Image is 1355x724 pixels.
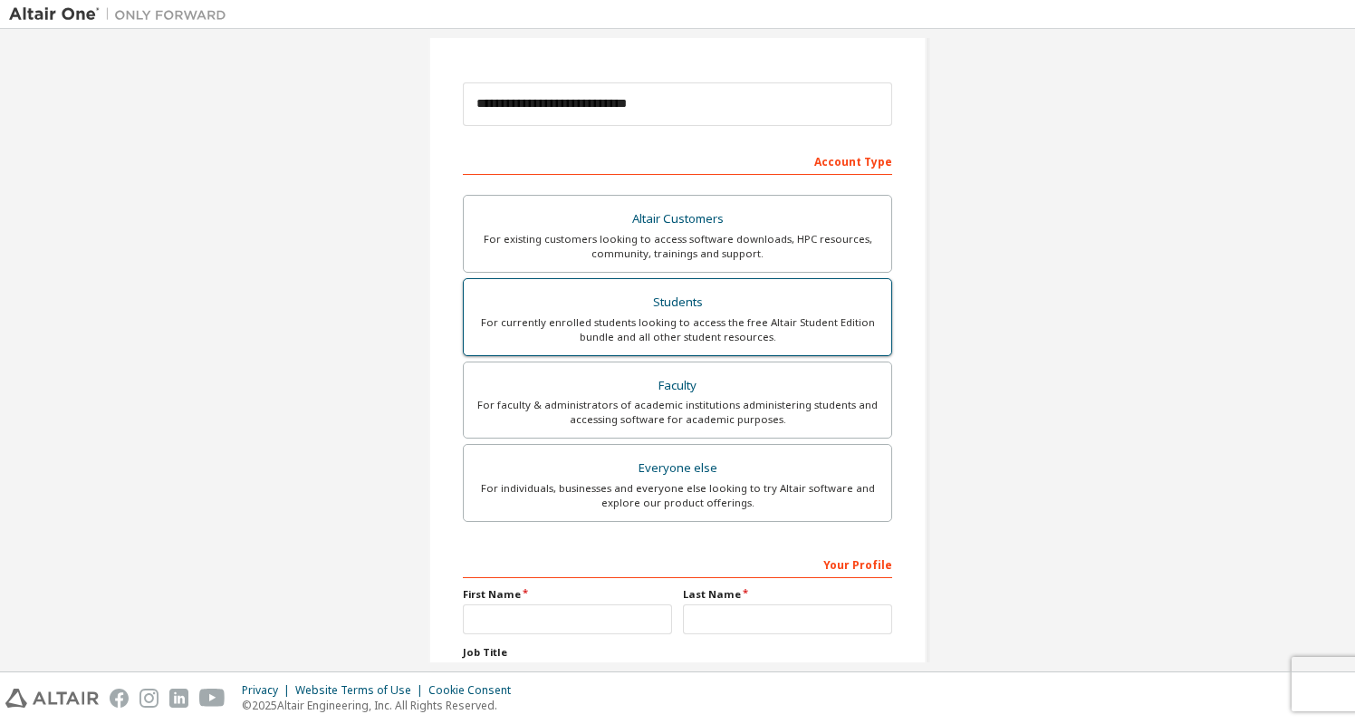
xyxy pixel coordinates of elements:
[199,689,226,708] img: youtube.svg
[463,549,892,578] div: Your Profile
[475,290,880,315] div: Students
[475,481,880,510] div: For individuals, businesses and everyone else looking to try Altair software and explore our prod...
[242,683,295,698] div: Privacy
[428,683,522,698] div: Cookie Consent
[9,5,235,24] img: Altair One
[169,689,188,708] img: linkedin.svg
[5,689,99,708] img: altair_logo.svg
[295,683,428,698] div: Website Terms of Use
[463,146,892,175] div: Account Type
[683,587,892,602] label: Last Name
[475,315,880,344] div: For currently enrolled students looking to access the free Altair Student Edition bundle and all ...
[475,456,880,481] div: Everyone else
[463,645,892,660] label: Job Title
[475,207,880,232] div: Altair Customers
[475,232,880,261] div: For existing customers looking to access software downloads, HPC resources, community, trainings ...
[110,689,129,708] img: facebook.svg
[475,398,880,427] div: For faculty & administrators of academic institutions administering students and accessing softwa...
[139,689,159,708] img: instagram.svg
[475,373,880,399] div: Faculty
[463,587,672,602] label: First Name
[242,698,522,713] p: © 2025 Altair Engineering, Inc. All Rights Reserved.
